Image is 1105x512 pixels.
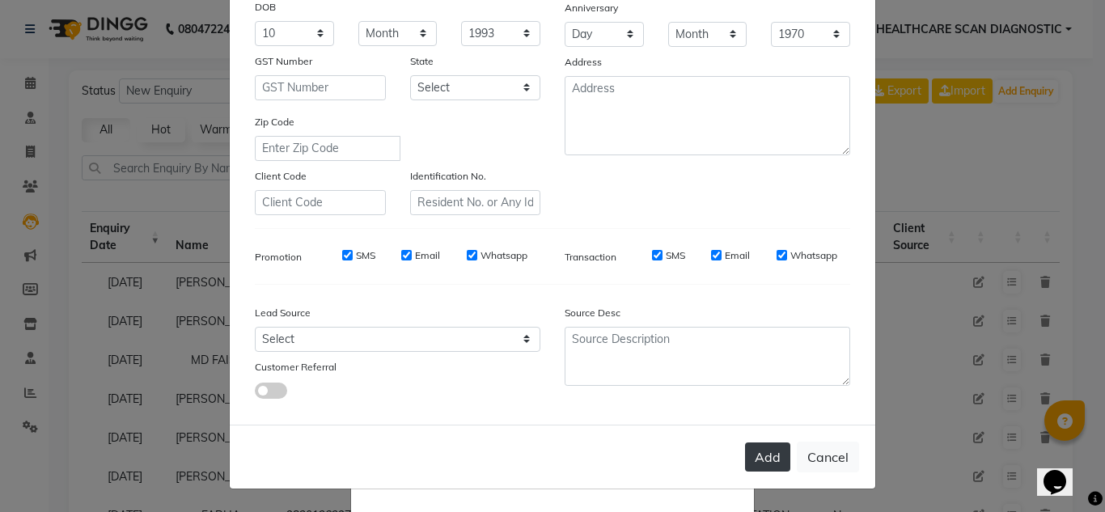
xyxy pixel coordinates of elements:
[1037,447,1089,496] iframe: chat widget
[255,54,312,69] label: GST Number
[666,248,685,263] label: SMS
[725,248,750,263] label: Email
[565,306,620,320] label: Source Desc
[255,136,400,161] input: Enter Zip Code
[481,248,527,263] label: Whatsapp
[255,306,311,320] label: Lead Source
[790,248,837,263] label: Whatsapp
[565,250,616,264] label: Transaction
[410,190,541,215] input: Resident No. or Any Id
[565,55,602,70] label: Address
[745,442,790,472] button: Add
[356,248,375,263] label: SMS
[410,169,486,184] label: Identification No.
[255,250,302,264] label: Promotion
[565,1,618,15] label: Anniversary
[255,75,386,100] input: GST Number
[410,54,434,69] label: State
[255,115,294,129] label: Zip Code
[255,190,386,215] input: Client Code
[415,248,440,263] label: Email
[255,360,337,374] label: Customer Referral
[255,169,307,184] label: Client Code
[797,442,859,472] button: Cancel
